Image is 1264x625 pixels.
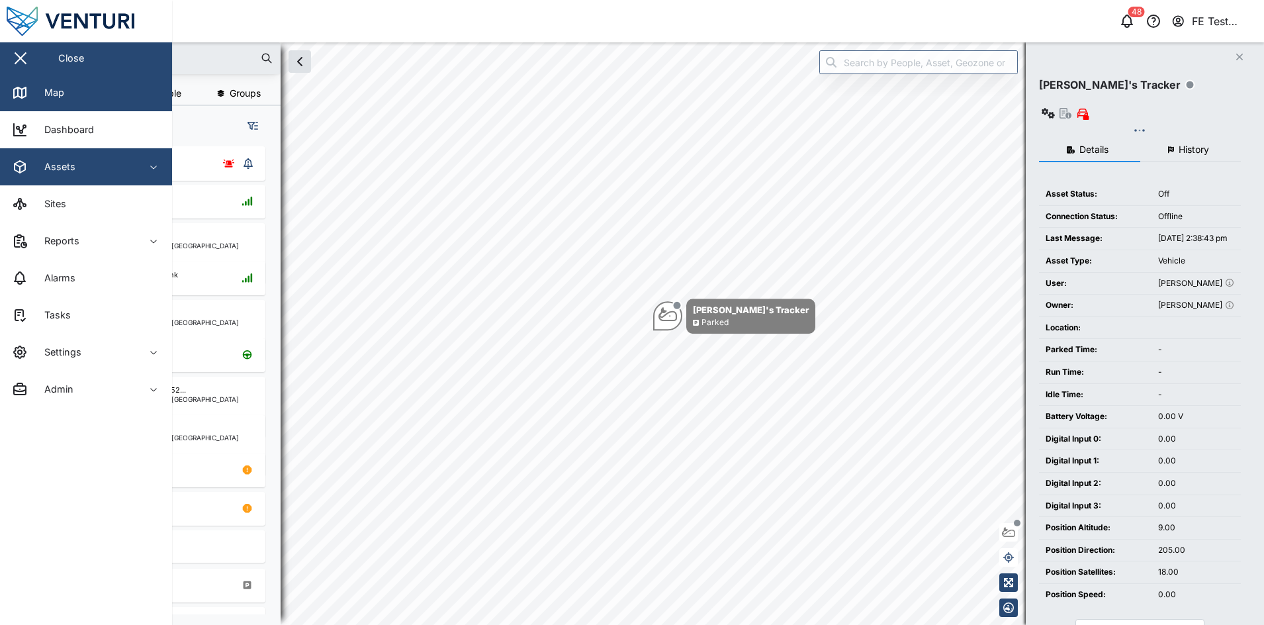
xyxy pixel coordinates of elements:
[1046,544,1145,557] div: Position Direction:
[1079,145,1108,154] span: Details
[1046,322,1145,334] div: Location:
[34,271,75,285] div: Alarms
[34,234,79,248] div: Reports
[1158,410,1234,423] div: 0.00 V
[1179,145,1209,154] span: History
[58,51,84,66] div: Close
[1046,366,1145,379] div: Run Time:
[653,299,815,334] div: Map marker
[1158,299,1234,312] div: [PERSON_NAME]
[1046,589,1145,601] div: Position Speed:
[1039,77,1181,93] div: [PERSON_NAME]'s Tracker
[7,7,179,36] img: Main Logo
[1046,211,1145,223] div: Connection Status:
[701,316,729,329] div: Parked
[34,85,64,100] div: Map
[1046,188,1145,201] div: Asset Status:
[1046,566,1145,579] div: Position Satellites:
[34,382,73,397] div: Admin
[1158,433,1234,446] div: 0.00
[1158,389,1234,401] div: -
[34,345,81,360] div: Settings
[1046,455,1145,467] div: Digital Input 1:
[1158,566,1234,579] div: 18.00
[34,308,71,322] div: Tasks
[1046,410,1145,423] div: Battery Voltage:
[819,50,1018,74] input: Search by People, Asset, Geozone or Place
[1128,7,1145,17] div: 48
[1046,477,1145,490] div: Digital Input 2:
[1158,589,1234,601] div: 0.00
[1158,366,1234,379] div: -
[1158,544,1234,557] div: 205.00
[34,122,94,137] div: Dashboard
[34,197,66,211] div: Sites
[1158,522,1234,534] div: 9.00
[42,42,1264,625] canvas: Map
[34,160,75,174] div: Assets
[693,303,809,316] div: [PERSON_NAME]'s Tracker
[1046,522,1145,534] div: Position Altitude:
[1171,12,1253,30] button: FE Test Admin
[1192,13,1253,30] div: FE Test Admin
[1046,389,1145,401] div: Idle Time:
[1158,277,1234,290] div: [PERSON_NAME]
[1046,500,1145,512] div: Digital Input 3:
[1158,232,1234,245] div: [DATE] 2:38:43 pm
[1046,277,1145,290] div: User:
[1046,433,1145,446] div: Digital Input 0:
[1046,299,1145,312] div: Owner:
[1158,211,1234,223] div: Offline
[230,89,261,98] span: Groups
[1046,232,1145,245] div: Last Message:
[1158,455,1234,467] div: 0.00
[1046,255,1145,267] div: Asset Type:
[1158,188,1234,201] div: Off
[1046,344,1145,356] div: Parked Time:
[1158,500,1234,512] div: 0.00
[1158,255,1234,267] div: Vehicle
[1158,344,1234,356] div: -
[1158,477,1234,490] div: 0.00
